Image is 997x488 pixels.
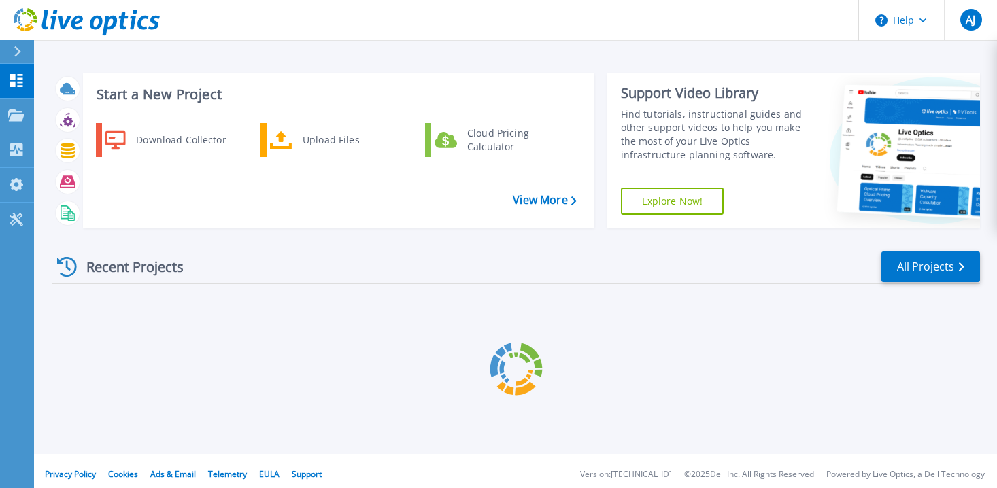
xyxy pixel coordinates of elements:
[96,123,235,157] a: Download Collector
[97,87,576,102] h3: Start a New Project
[881,251,980,282] a: All Projects
[52,250,202,283] div: Recent Projects
[292,468,322,480] a: Support
[966,14,975,25] span: AJ
[684,470,814,479] li: © 2025 Dell Inc. All Rights Reserved
[621,188,724,215] a: Explore Now!
[108,468,138,480] a: Cookies
[260,123,400,157] a: Upload Files
[460,126,561,154] div: Cloud Pricing Calculator
[826,470,985,479] li: Powered by Live Optics, a Dell Technology
[45,468,96,480] a: Privacy Policy
[513,194,576,207] a: View More
[621,84,807,102] div: Support Video Library
[259,468,280,480] a: EULA
[129,126,232,154] div: Download Collector
[296,126,396,154] div: Upload Files
[150,468,196,480] a: Ads & Email
[208,468,247,480] a: Telemetry
[580,470,672,479] li: Version: [TECHNICAL_ID]
[425,123,564,157] a: Cloud Pricing Calculator
[621,107,807,162] div: Find tutorials, instructional guides and other support videos to help you make the most of your L...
